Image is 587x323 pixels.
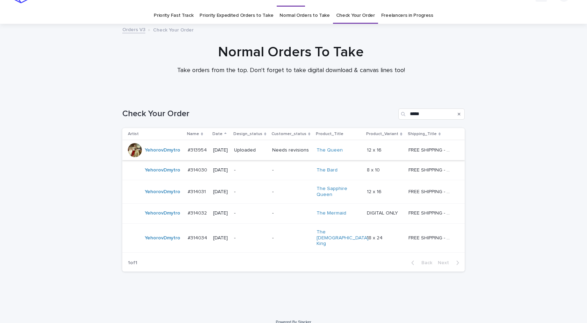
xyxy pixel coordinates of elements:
[417,260,432,265] span: Back
[408,166,454,173] p: FREE SHIPPING - preview in 1-2 business days, after your approval delivery will take 5-10 b.d.
[234,189,267,195] p: -
[213,189,229,195] p: [DATE]
[120,44,462,61] h1: Normal Orders To Take
[367,209,399,216] p: DIGITAL ONLY
[145,167,180,173] a: YehorovDmytro
[435,260,465,266] button: Next
[145,235,180,241] a: YehorovDmytro
[438,260,453,265] span: Next
[188,209,208,216] p: #314032
[381,7,433,24] a: Freelancers in Progress
[234,147,267,153] p: Uploaded
[122,160,465,180] tr: YehorovDmytro #314030#314030 [DATE]--The Bard 8 x 108 x 10 FREE SHIPPING - preview in 1-2 busines...
[317,229,369,247] a: The [DEMOGRAPHIC_DATA] King
[212,130,223,138] p: Date
[408,146,454,153] p: FREE SHIPPING - preview in 1-2 business days, after your approval delivery will take 5-10 b.d.
[272,147,311,153] p: Needs revisions
[408,130,437,138] p: Shipping_Title
[398,108,465,120] input: Search
[145,147,180,153] a: YehorovDmytro
[188,166,209,173] p: #314030
[154,7,193,24] a: Priority Fast Track
[145,189,180,195] a: YehorovDmytro
[188,146,208,153] p: #313954
[272,235,311,241] p: -
[367,234,384,241] p: 18 x 24
[272,167,311,173] p: -
[317,147,343,153] a: The Queen
[145,210,180,216] a: YehorovDmytro
[151,67,431,75] p: Take orders from the top. Don't forget to take digital download & canvas lines too!
[317,210,346,216] a: The Mermaid
[187,130,199,138] p: Name
[234,210,267,216] p: -
[188,234,209,241] p: #314034
[122,180,465,204] tr: YehorovDmytro #314031#314031 [DATE]--The Sapphire Queen 12 x 1612 x 16 FREE SHIPPING - preview in...
[233,130,262,138] p: Design_status
[406,260,435,266] button: Back
[367,188,383,195] p: 12 x 16
[122,254,143,272] p: 1 of 1
[272,210,311,216] p: -
[213,167,229,173] p: [DATE]
[122,223,465,252] tr: YehorovDmytro #314034#314034 [DATE]--The [DEMOGRAPHIC_DATA] King 18 x 2418 x 24 FREE SHIPPING - p...
[200,7,273,24] a: Priority Expedited Orders to Take
[122,203,465,223] tr: YehorovDmytro #314032#314032 [DATE]--The Mermaid DIGITAL ONLYDIGITAL ONLY FREE SHIPPING - preview...
[317,186,360,198] a: The Sapphire Queen
[213,147,229,153] p: [DATE]
[271,130,306,138] p: Customer_status
[367,146,383,153] p: 12 x 16
[234,235,267,241] p: -
[272,189,311,195] p: -
[122,25,145,33] a: Orders V3
[316,130,343,138] p: Product_Title
[153,26,194,33] p: Check Your Order
[280,7,330,24] a: Normal Orders to Take
[336,7,375,24] a: Check Your Order
[188,188,207,195] p: #314031
[128,130,139,138] p: Artist
[122,140,465,160] tr: YehorovDmytro #313954#313954 [DATE]UploadedNeeds revisionsThe Queen 12 x 1612 x 16 FREE SHIPPING ...
[213,235,229,241] p: [DATE]
[408,188,454,195] p: FREE SHIPPING - preview in 1-2 business days, after your approval delivery will take 5-10 b.d.
[122,109,396,119] h1: Check Your Order
[213,210,229,216] p: [DATE]
[317,167,338,173] a: The Bard
[408,234,454,241] p: FREE SHIPPING - preview in 1-2 business days, after your approval delivery will take 5-10 b.d.
[366,130,398,138] p: Product_Variant
[367,166,381,173] p: 8 x 10
[408,209,454,216] p: FREE SHIPPING - preview in 1-2 business days, after your approval delivery will take 5-10 b.d.
[234,167,267,173] p: -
